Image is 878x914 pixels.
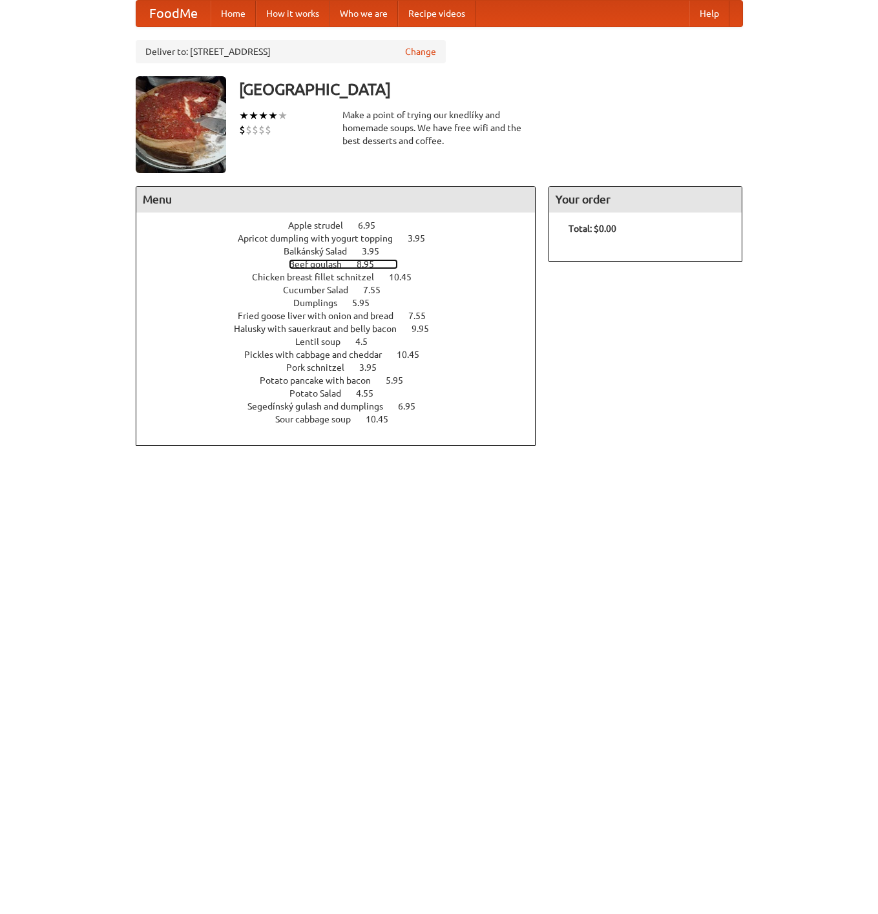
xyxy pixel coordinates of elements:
span: Cucumber Salad [283,285,361,295]
li: $ [246,123,252,137]
li: ★ [239,109,249,123]
li: ★ [268,109,278,123]
span: 4.5 [355,337,381,347]
a: Balkánský Salad 3.95 [284,246,403,256]
a: Beef goulash 8.95 [289,259,398,269]
span: Balkánský Salad [284,246,360,256]
span: Halusky with sauerkraut and belly bacon [234,324,410,334]
a: Potato pancake with bacon 5.95 [260,375,427,386]
a: Change [405,45,436,58]
span: 6.95 [358,220,388,231]
span: Potato Salad [289,388,354,399]
span: 6.95 [398,401,428,411]
span: 3.95 [362,246,392,256]
span: Fried goose liver with onion and bread [238,311,406,321]
a: Lentil soup 4.5 [295,337,392,347]
a: Chicken breast fillet schnitzel 10.45 [252,272,435,282]
a: Pork schnitzel 3.95 [286,362,401,373]
span: 10.45 [389,272,424,282]
span: Dumplings [293,298,350,308]
a: How it works [256,1,329,26]
li: $ [252,123,258,137]
h4: Menu [136,187,536,213]
a: Recipe videos [398,1,476,26]
span: Beef goulash [289,259,355,269]
a: Potato Salad 4.55 [289,388,397,399]
span: 9.95 [412,324,442,334]
li: $ [258,123,265,137]
li: ★ [278,109,287,123]
li: ★ [249,109,258,123]
li: ★ [258,109,268,123]
span: 3.95 [408,233,438,244]
span: Sour cabbage soup [275,414,364,424]
a: Help [689,1,729,26]
a: Fried goose liver with onion and bread 7.55 [238,311,450,321]
a: Apple strudel 6.95 [288,220,399,231]
span: 5.95 [352,298,382,308]
span: Pickles with cabbage and cheddar [244,349,395,360]
a: Apricot dumpling with yogurt topping 3.95 [238,233,449,244]
div: Deliver to: [STREET_ADDRESS] [136,40,446,63]
span: 10.45 [397,349,432,360]
li: $ [265,123,271,137]
a: Cucumber Salad 7.55 [283,285,404,295]
span: Chicken breast fillet schnitzel [252,272,387,282]
div: Make a point of trying our knedlíky and homemade soups. We have free wifi and the best desserts a... [342,109,536,147]
img: angular.jpg [136,76,226,173]
span: 8.95 [357,259,387,269]
span: 10.45 [366,414,401,424]
span: Pork schnitzel [286,362,357,373]
a: Who we are [329,1,398,26]
a: FoodMe [136,1,211,26]
span: 7.55 [408,311,439,321]
a: Segedínský gulash and dumplings 6.95 [247,401,439,411]
span: Apple strudel [288,220,356,231]
span: Segedínský gulash and dumplings [247,401,396,411]
span: Potato pancake with bacon [260,375,384,386]
a: Dumplings 5.95 [293,298,393,308]
span: 7.55 [363,285,393,295]
a: Sour cabbage soup 10.45 [275,414,412,424]
span: 4.55 [356,388,386,399]
b: Total: $0.00 [569,223,616,234]
a: Home [211,1,256,26]
span: Apricot dumpling with yogurt topping [238,233,406,244]
li: $ [239,123,246,137]
span: 5.95 [386,375,416,386]
span: 3.95 [359,362,390,373]
h3: [GEOGRAPHIC_DATA] [239,76,743,102]
a: Pickles with cabbage and cheddar 10.45 [244,349,443,360]
span: Lentil soup [295,337,353,347]
a: Halusky with sauerkraut and belly bacon 9.95 [234,324,453,334]
h4: Your order [549,187,742,213]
